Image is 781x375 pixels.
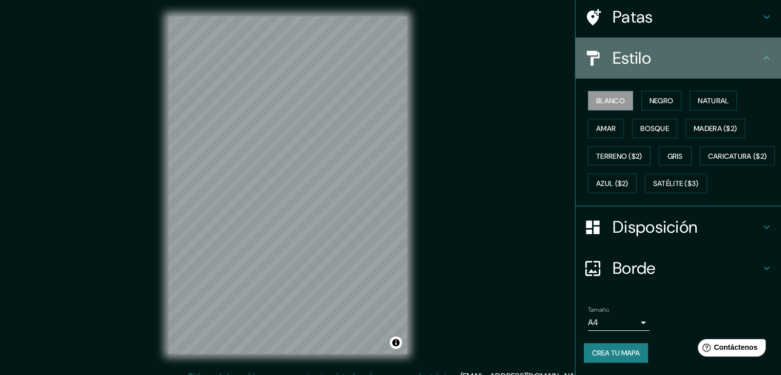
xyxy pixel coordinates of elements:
button: Amar [588,119,624,138]
font: Blanco [596,96,625,105]
canvas: Mapa [168,16,407,354]
button: Caricatura ($2) [700,146,775,166]
iframe: Lanzador de widgets de ayuda [690,335,770,364]
font: Azul ($2) [596,179,628,189]
font: Borde [613,257,656,279]
div: Estilo [576,38,781,79]
button: Blanco [588,91,633,110]
font: Terreno ($2) [596,152,642,161]
button: Terreno ($2) [588,146,651,166]
button: Satélite ($3) [645,174,707,193]
div: Borde [576,248,781,289]
font: Estilo [613,47,651,69]
font: Tamaño [588,306,609,314]
button: Natural [690,91,737,110]
font: Negro [650,96,674,105]
font: A4 [588,317,598,328]
font: Caricatura ($2) [708,152,767,161]
button: Madera ($2) [685,119,745,138]
font: Disposición [613,216,697,238]
div: Disposición [576,207,781,248]
div: A4 [588,314,650,331]
font: Amar [596,124,616,133]
button: Negro [641,91,682,110]
font: Satélite ($3) [653,179,699,189]
font: Bosque [640,124,669,133]
button: Bosque [632,119,677,138]
button: Azul ($2) [588,174,637,193]
button: Crea tu mapa [584,343,648,363]
font: Natural [698,96,729,105]
font: Madera ($2) [694,124,737,133]
button: Activar o desactivar atribución [390,336,402,349]
font: Crea tu mapa [592,348,640,358]
font: Patas [613,6,653,28]
button: Gris [659,146,692,166]
font: Gris [668,152,683,161]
